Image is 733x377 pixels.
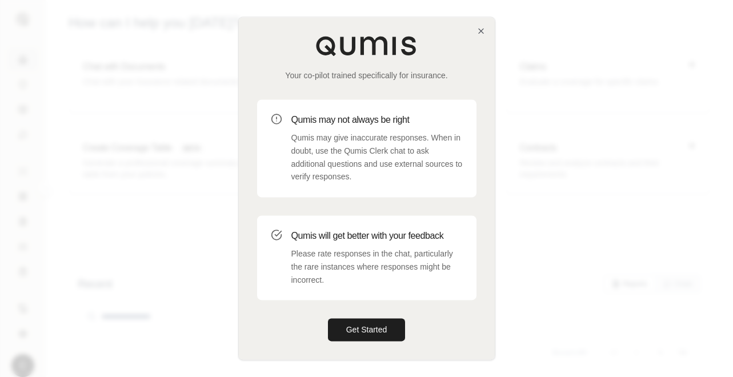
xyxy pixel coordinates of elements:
p: Please rate responses in the chat, particularly the rare instances where responses might be incor... [291,247,463,286]
p: Qumis may give inaccurate responses. When in doubt, use the Qumis Clerk chat to ask additional qu... [291,131,463,183]
img: Qumis Logo [315,35,418,56]
button: Get Started [328,319,406,342]
h3: Qumis may not always be right [291,113,463,127]
p: Your co-pilot trained specifically for insurance. [257,70,476,81]
h3: Qumis will get better with your feedback [291,229,463,243]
